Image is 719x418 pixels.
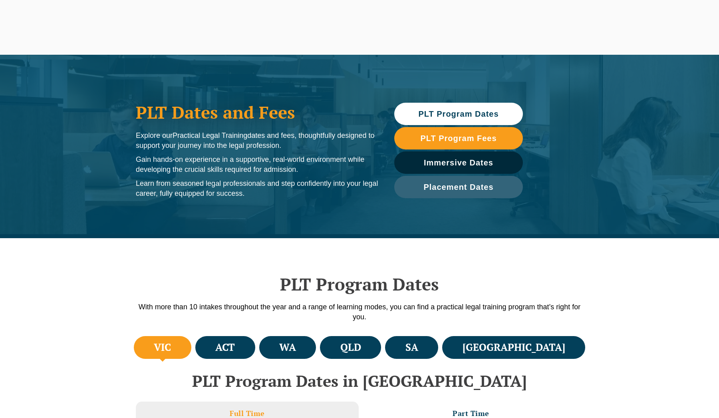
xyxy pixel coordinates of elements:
h2: PLT Program Dates [132,274,587,294]
a: PLT Program Dates [394,103,523,125]
span: Practical Legal Training [173,131,247,139]
h4: VIC [154,341,171,354]
p: Gain hands-on experience in a supportive, real-world environment while developing the crucial ski... [136,155,378,175]
h3: Part Time [453,409,489,418]
h4: WA [279,341,296,354]
h4: SA [405,341,418,354]
a: PLT Program Fees [394,127,523,149]
span: PLT Program Dates [418,110,499,118]
a: Immersive Dates [394,151,523,174]
span: Immersive Dates [424,159,493,167]
h3: Full Time [230,409,265,418]
span: PLT Program Fees [420,134,497,142]
h4: ACT [215,341,235,354]
h4: QLD [340,341,361,354]
p: With more than 10 intakes throughout the year and a range of learning modes, you can find a pract... [132,302,587,322]
h2: PLT Program Dates in [GEOGRAPHIC_DATA] [132,372,587,390]
a: Placement Dates [394,176,523,198]
p: Explore our dates and fees, thoughtfully designed to support your journey into the legal profession. [136,131,378,151]
h4: [GEOGRAPHIC_DATA] [463,341,565,354]
p: Learn from seasoned legal professionals and step confidently into your legal career, fully equipp... [136,179,378,199]
h1: PLT Dates and Fees [136,102,378,122]
span: Placement Dates [423,183,493,191]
